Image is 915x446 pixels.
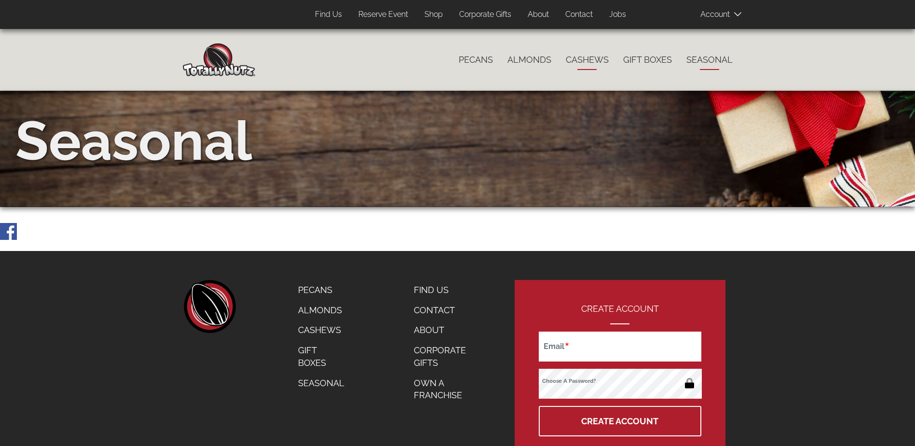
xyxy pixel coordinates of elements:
[616,50,679,70] a: Gift Boxes
[558,5,600,24] a: Contact
[291,280,352,300] a: Pecans
[417,5,450,24] a: Shop
[539,332,701,362] input: Email
[500,50,559,70] a: Almonds
[451,50,500,70] a: Pecans
[291,320,352,340] a: Cashews
[308,5,349,24] a: Find Us
[15,102,252,180] div: Seasonal
[539,406,701,436] button: Create Account
[183,43,255,76] img: Home
[452,5,519,24] a: Corporate Gifts
[520,5,556,24] a: About
[407,320,484,340] a: About
[679,50,740,70] a: Seasonal
[183,280,236,333] a: home
[407,300,484,321] a: Contact
[602,5,633,24] a: Jobs
[407,373,484,405] a: Own a Franchise
[291,300,352,321] a: Almonds
[291,373,352,393] a: Seasonal
[539,304,701,324] h2: Create Account
[407,340,484,373] a: Corporate Gifts
[407,280,484,300] a: Find Us
[291,340,352,373] a: Gift Boxes
[351,5,415,24] a: Reserve Event
[559,50,616,70] a: Cashews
